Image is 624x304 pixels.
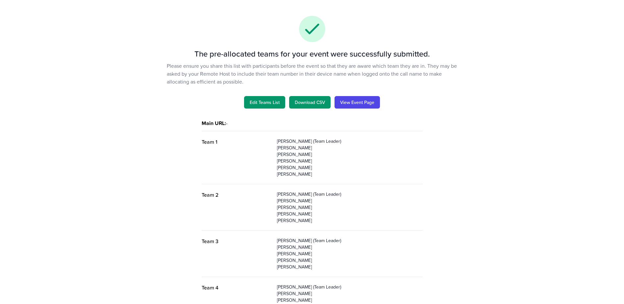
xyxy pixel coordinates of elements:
[289,96,331,109] a: Download CSV
[167,62,457,86] p: Please ensure you share this list with participants before the event so that they are aware which...
[277,158,423,164] p: [PERSON_NAME]
[335,96,380,109] a: View Event Page
[244,96,285,109] a: Edit Teams List
[202,237,272,245] p: Team 3
[277,204,423,211] p: [PERSON_NAME]
[277,211,423,217] p: [PERSON_NAME]
[277,164,423,171] p: [PERSON_NAME]
[277,290,423,297] p: [PERSON_NAME]
[202,284,272,291] p: Team 4
[277,191,423,197] p: [PERSON_NAME] (Team Leader)
[277,144,423,151] p: [PERSON_NAME]
[277,237,423,244] p: [PERSON_NAME] (Team Leader)
[202,191,272,199] p: Team 2
[277,171,423,177] p: [PERSON_NAME]
[277,151,423,158] p: [PERSON_NAME]
[277,257,423,264] p: [PERSON_NAME]
[202,119,423,127] div: -
[277,250,423,257] p: [PERSON_NAME]
[202,119,226,127] b: Main URL:
[277,244,423,250] p: [PERSON_NAME]
[277,297,423,303] p: [PERSON_NAME]
[277,138,423,144] p: [PERSON_NAME] (Team Leader)
[277,284,423,290] p: [PERSON_NAME] (Team Leader)
[277,197,423,204] p: [PERSON_NAME]
[202,138,272,146] p: Team 1
[277,217,423,224] p: [PERSON_NAME]
[277,264,423,270] p: [PERSON_NAME]
[70,49,554,59] h3: The pre-allocated teams for your event were successfully submitted.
